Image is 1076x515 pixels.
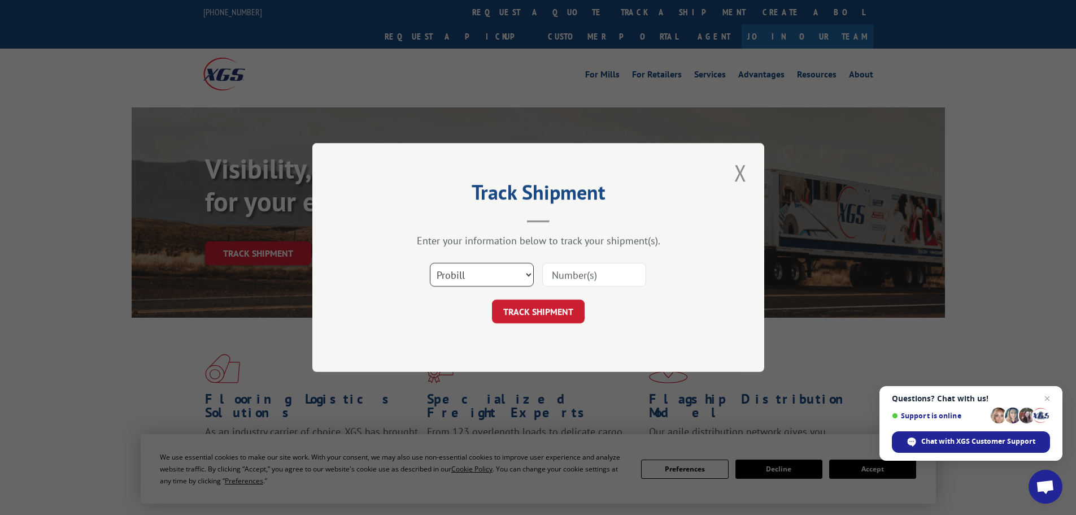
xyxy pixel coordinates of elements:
[892,394,1050,403] span: Questions? Chat with us!
[892,431,1050,453] span: Chat with XGS Customer Support
[731,157,750,188] button: Close modal
[492,300,585,323] button: TRACK SHIPMENT
[921,436,1035,447] span: Chat with XGS Customer Support
[369,234,708,247] div: Enter your information below to track your shipment(s).
[369,184,708,206] h2: Track Shipment
[1029,470,1062,504] a: Open chat
[542,263,646,287] input: Number(s)
[892,412,987,420] span: Support is online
